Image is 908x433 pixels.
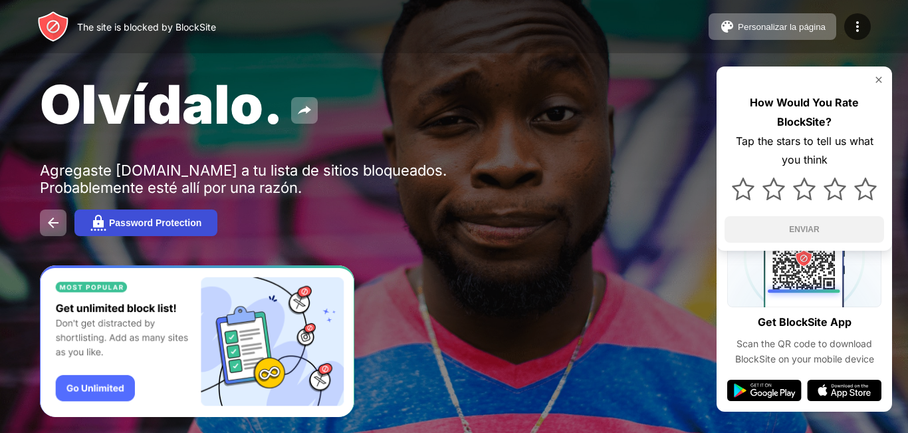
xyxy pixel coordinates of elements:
img: star.svg [762,178,785,200]
img: star.svg [854,178,877,200]
div: The site is blocked by BlockSite [77,21,216,33]
img: star.svg [732,178,754,200]
div: Personalizar la página [738,22,826,32]
div: How Would You Rate BlockSite? [725,93,884,132]
div: Get BlockSite App [758,313,851,332]
img: star.svg [793,178,816,200]
div: Password Protection [109,217,201,228]
img: password.svg [90,215,106,231]
img: back.svg [45,215,61,231]
div: Scan the QR code to download BlockSite on your mobile device [727,337,881,366]
div: Tap the stars to tell us what you think [725,132,884,170]
span: Olvídalo. [40,72,283,136]
img: rate-us-close.svg [873,74,884,85]
img: menu-icon.svg [850,19,865,35]
div: Agregaste [DOMAIN_NAME] a tu lista de sitios bloqueados. Probablemente esté allí por una razón. [40,162,451,196]
img: star.svg [824,178,846,200]
img: google-play.svg [727,380,802,401]
iframe: Banner [40,265,354,418]
img: header-logo.svg [37,11,69,43]
img: app-store.svg [807,380,881,401]
button: ENVIAR [725,216,884,243]
button: Personalizar la página [709,13,836,40]
img: pallet.svg [719,19,735,35]
img: share.svg [296,102,312,118]
button: Password Protection [74,210,217,236]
